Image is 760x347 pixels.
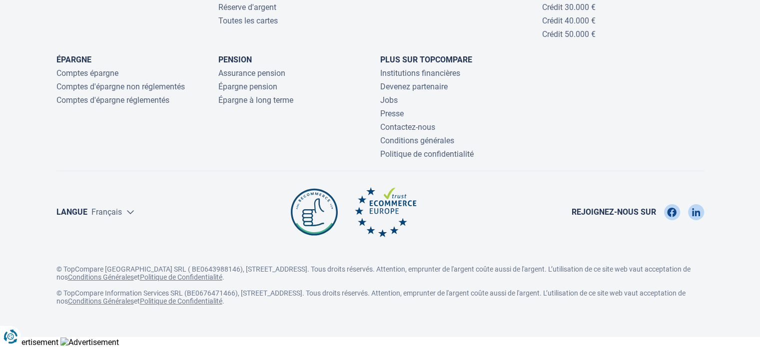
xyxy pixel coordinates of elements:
p: © TopCompare [GEOGRAPHIC_DATA] SRL ( BE0643988146), [STREET_ADDRESS]. Tous droits réservés. Atten... [56,257,704,281]
a: Comptes d'épargne non réglementés [56,82,185,91]
a: Politique de Confidentialité [140,273,222,281]
span: Rejoignez-nous sur [572,207,656,217]
a: Contactez-nous [380,122,435,132]
a: Crédit 30.000 € [542,2,596,12]
a: Devenez partenaire [380,82,448,91]
a: Épargne pension [218,82,277,91]
a: Conditions Générales [68,273,134,281]
a: Comptes d'épargne réglementés [56,95,169,105]
a: Crédit 50.000 € [542,29,596,39]
a: Conditions générales [380,136,454,145]
label: Langue [56,207,87,217]
a: Plus sur TopCompare [380,55,472,64]
a: Jobs [380,95,398,105]
a: Assurance pension [218,68,285,78]
a: Conditions Générales [68,297,134,305]
img: Advertisement [60,338,119,347]
p: © TopCompare Information Services SRL (BE0676471466), [STREET_ADDRESS]. Tous droits réservés. Att... [56,289,704,305]
a: Crédit 40.000 € [542,16,596,25]
a: Comptes épargne [56,68,118,78]
img: Ecommerce Europe TopCompare [355,187,416,237]
a: Réserve d'argent [218,2,276,12]
a: Épargne à long terme [218,95,293,105]
a: Pension [218,55,252,64]
a: Toutes les cartes [218,16,278,25]
img: LinkedIn TopCompare [692,204,700,220]
a: Politique de Confidentialité [140,297,222,305]
a: Politique de confidentialité [380,149,474,159]
a: Épargne [56,55,91,64]
a: Presse [380,109,404,118]
a: Institutions financières [380,68,460,78]
img: Facebook TopCompare [667,204,677,220]
img: Be commerce TopCompare [289,187,340,237]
